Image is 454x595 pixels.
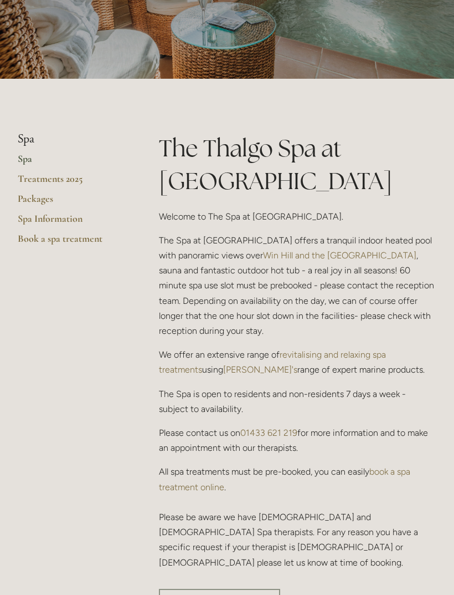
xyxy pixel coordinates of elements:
p: The Spa is open to residents and non-residents 7 days a week - subject to availability. [159,387,436,416]
p: Welcome to The Spa at [GEOGRAPHIC_DATA]. [159,209,436,224]
a: 01433 621 219 [240,428,297,438]
a: book a spa treatment online [159,466,412,492]
a: Treatments 2025 [18,172,123,192]
a: Book a spa treatment [18,232,123,252]
p: Please contact us on for more information and to make an appointment with our therapists. [159,425,436,455]
p: The Spa at [GEOGRAPHIC_DATA] offers a tranquil indoor heated pool with panoramic views over , sau... [159,233,436,338]
a: [PERSON_NAME]'s [223,364,297,375]
a: Win Hill and the [GEOGRAPHIC_DATA] [263,250,416,261]
p: We offer an extensive range of using range of expert marine products. [159,347,436,377]
a: Packages [18,192,123,212]
h1: The Thalgo Spa at [GEOGRAPHIC_DATA] [159,132,436,197]
a: Spa [18,152,123,172]
a: Spa Information [18,212,123,232]
li: Spa [18,132,123,146]
p: All spa treatments must be pre-booked, you can easily . Please be aware we have [DEMOGRAPHIC_DATA... [159,464,436,569]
